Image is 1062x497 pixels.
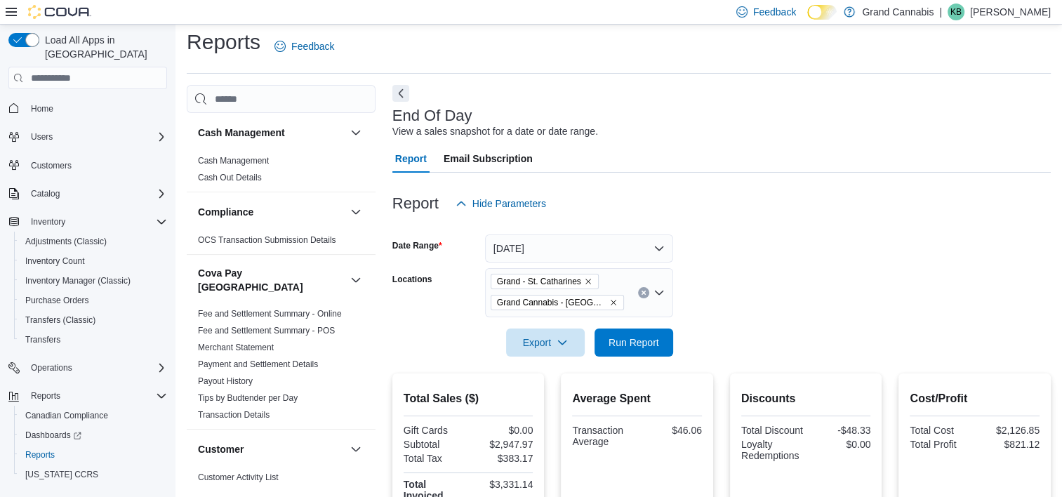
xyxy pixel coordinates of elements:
div: $2,126.85 [978,425,1040,436]
div: Cash Management [187,152,376,192]
span: Payment and Settlement Details [198,359,318,370]
span: Users [25,128,167,145]
a: Feedback [269,32,340,60]
a: Adjustments (Classic) [20,233,112,250]
span: Home [31,103,53,114]
span: Transfers [20,331,167,348]
a: OCS Transaction Submission Details [198,235,336,245]
a: Dashboards [14,425,173,445]
button: Compliance [198,205,345,219]
button: Customer [347,441,364,458]
button: Clear input [638,287,649,298]
span: Reports [25,449,55,460]
a: Fee and Settlement Summary - POS [198,326,335,336]
span: Grand - St. Catharines [497,274,581,289]
button: Hide Parameters [450,190,552,218]
span: Customer Activity List [198,472,279,483]
h3: End Of Day [392,107,472,124]
button: Adjustments (Classic) [14,232,173,251]
span: Merchant Statement [198,342,274,353]
span: Grand - St. Catharines [491,274,599,289]
button: Catalog [3,184,173,204]
button: Cash Management [198,126,345,140]
div: Transaction Average [572,425,634,447]
h2: Discounts [741,390,871,407]
span: Reports [31,390,60,402]
div: Gift Cards [404,425,465,436]
a: Dashboards [20,427,87,444]
a: Customer Activity List [198,472,279,482]
div: $0.00 [809,439,870,450]
span: Reports [20,446,167,463]
span: Hide Parameters [472,197,546,211]
span: Operations [25,359,167,376]
button: Operations [3,358,173,378]
button: Catalog [25,185,65,202]
button: Home [3,98,173,118]
button: Reports [3,386,173,406]
a: Customers [25,157,77,174]
span: Feedback [291,39,334,53]
span: Purchase Orders [20,292,167,309]
button: Users [25,128,58,145]
span: Adjustments (Classic) [20,233,167,250]
span: Transfers (Classic) [25,314,95,326]
button: Transfers (Classic) [14,310,173,330]
div: Compliance [187,232,376,254]
span: Report [395,145,427,173]
span: Canadian Compliance [20,407,167,424]
label: Locations [392,274,432,285]
div: Total Tax [404,453,465,464]
button: Export [506,329,585,357]
p: Grand Cannabis [862,4,934,20]
button: Inventory Manager (Classic) [14,271,173,291]
span: OCS Transaction Submission Details [198,234,336,246]
a: Inventory Count [20,253,91,270]
h3: Report [392,195,439,212]
button: Cova Pay [GEOGRAPHIC_DATA] [347,272,364,289]
a: Fee and Settlement Summary - Online [198,309,342,319]
div: $383.17 [471,453,533,464]
div: Total Discount [741,425,803,436]
a: Merchant Statement [198,343,274,352]
a: [US_STATE] CCRS [20,466,104,483]
span: Feedback [753,5,796,19]
div: $2,947.97 [471,439,533,450]
div: Total Profit [910,439,971,450]
span: Load All Apps in [GEOGRAPHIC_DATA] [39,33,167,61]
button: Canadian Compliance [14,406,173,425]
span: Transfers (Classic) [20,312,167,329]
span: Payout History [198,376,253,387]
div: $0.00 [471,425,533,436]
span: Transaction Details [198,409,270,420]
p: | [939,4,942,20]
span: Inventory Manager (Classic) [20,272,167,289]
span: Inventory [25,213,167,230]
span: Cash Management [198,155,269,166]
button: [DATE] [485,234,673,263]
span: Transfers [25,334,60,345]
h3: Customer [198,442,244,456]
a: Transfers (Classic) [20,312,101,329]
button: Inventory [3,212,173,232]
a: Cash Out Details [198,173,262,183]
span: Catalog [25,185,167,202]
button: Compliance [347,204,364,220]
button: Cova Pay [GEOGRAPHIC_DATA] [198,266,345,294]
input: Dark Mode [807,5,837,20]
button: Users [3,127,173,147]
span: Reports [25,387,167,404]
span: Dashboards [25,430,81,441]
a: Cash Management [198,156,269,166]
span: Fee and Settlement Summary - Online [198,308,342,319]
div: $821.12 [978,439,1040,450]
div: Loyalty Redemptions [741,439,803,461]
div: Subtotal [404,439,465,450]
span: KB [950,4,962,20]
span: Catalog [31,188,60,199]
span: Export [515,329,576,357]
span: Canadian Compliance [25,410,108,421]
a: Reports [20,446,60,463]
div: Total Cost [910,425,971,436]
a: Inventory Manager (Classic) [20,272,136,289]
